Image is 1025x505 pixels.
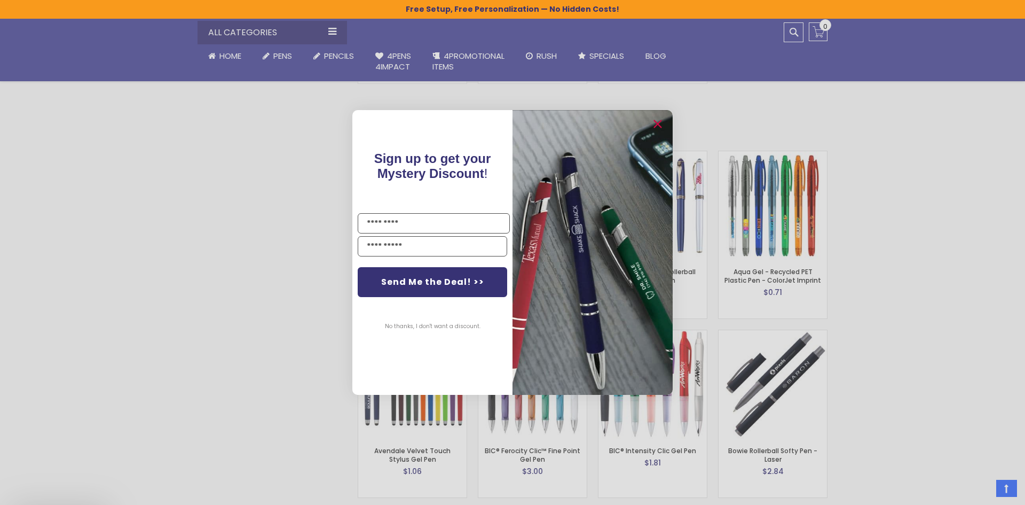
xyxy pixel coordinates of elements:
[380,313,486,340] button: No thanks, I don't want a discount.
[358,267,507,297] button: Send Me the Deal! >>
[512,110,673,395] img: pop-up-image
[374,151,491,181] span: !
[649,115,666,133] button: Close dialog
[374,151,491,181] span: Sign up to get your Mystery Discount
